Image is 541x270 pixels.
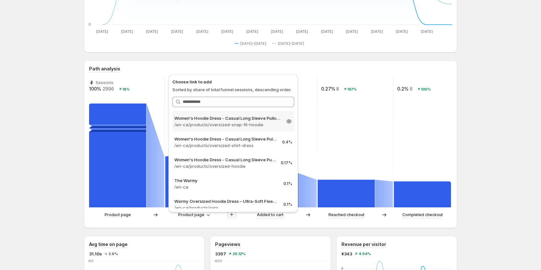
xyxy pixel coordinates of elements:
span: 4.04% [359,252,371,256]
text: [DATE] [321,29,333,34]
text: 8 [336,86,339,92]
text: [DATE] [196,29,208,34]
text: [DATE] [371,29,383,34]
button: [DATE]–[DATE] [272,40,306,47]
text: [DATE] [221,29,233,34]
p: The Warmy [174,177,278,184]
text: [DATE] [96,29,108,34]
span: Product page [178,212,204,217]
text: 100% [421,87,431,92]
p: Reached checkout [328,212,364,218]
button: [DATE]–[DATE] [235,40,269,47]
span: 31.10s [89,251,102,257]
p: Completed checkout [402,212,443,218]
h3: Pageviews [215,241,240,248]
text: [DATE] [396,29,408,34]
span: [DATE]–[DATE] [240,41,266,46]
text: [DATE] [271,29,283,34]
p: 0.17% [281,160,292,166]
text: [DATE] [246,29,258,34]
text: 0 [88,22,91,27]
text: Sessions [96,80,113,85]
path: Product page-dff5626bc0aaa112: 125 [165,156,222,207]
p: 0.1% [283,202,292,207]
text: [DATE] [296,29,308,34]
p: Choose link to add [172,79,294,85]
text: 6 [410,86,413,92]
h3: Revenue per visitor [341,241,386,248]
p: /en-ca/products/ovrs [174,204,278,211]
text: 0.27% [321,86,335,92]
text: 167% [347,87,357,92]
span: 3397 [215,251,226,257]
p: /en-ca [174,184,278,190]
text: 400 [214,259,222,263]
p: Women's Hoodie Dress - Casual Long Sleeve Pullover Sweatshirt Dress [174,156,276,163]
text: [DATE] [346,29,358,34]
p: Women's Hoodie Dress - Casual Long Sleeve Pullover Sweatshirt Dress [174,136,277,142]
p: 0.1% [283,181,292,186]
text: [DATE] [146,29,158,34]
text: 60 [88,259,94,263]
text: [DATE] [121,29,133,34]
span: [DATE]–[DATE] [278,41,304,46]
text: 0.2% [397,86,409,92]
p: Warmy Oversized Hoodie Dress – Ultra-Soft Fleece Sweatshirt Dress for Women (Plus Size S-3XL), Co... [174,198,278,204]
p: /en-ca/products/oversized-snap-fit-hoodie [174,121,281,128]
p: Sorted by share of total funnel sessions, descending order. [172,86,294,93]
h3: Avg time on page [89,241,128,248]
span: 20.12% [233,252,246,256]
span: ¥343 [341,251,352,257]
text: [DATE] [171,29,183,34]
text: [DATE] [421,29,433,34]
p: 0.4% [282,140,292,145]
p: Product page [105,212,131,218]
span: 2.6% [109,252,118,256]
p: /en-ca/products/oversized-shirt-dress [174,142,277,149]
h3: Path analysis [89,66,120,72]
p: /en-ca/products/oversized-hoodie [174,163,276,169]
text: 18% [122,87,130,92]
text: 100% [89,86,101,92]
p: Added to cart [257,212,283,218]
button: Product page [174,210,213,219]
text: 2996 [103,86,114,92]
p: Women's Hoodie Dress - Casual Long Sleeve Pullover Sweatshirt Dress [174,115,281,121]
